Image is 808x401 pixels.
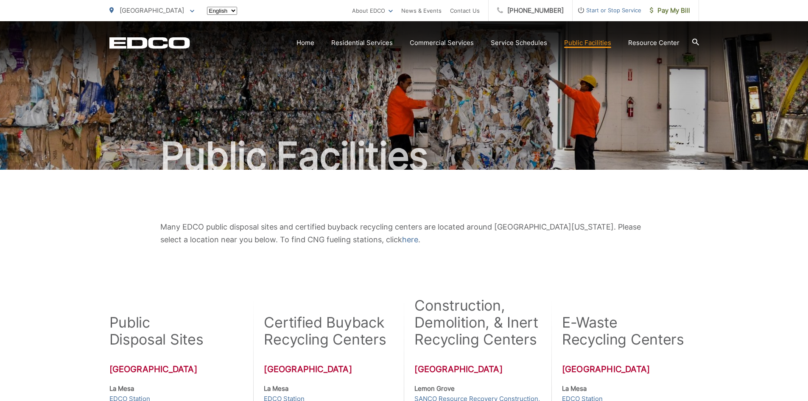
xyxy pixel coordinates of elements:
strong: Lemon Grove [414,384,455,393]
a: News & Events [401,6,442,16]
a: Contact Us [450,6,480,16]
a: Home [296,38,314,48]
strong: La Mesa [264,384,288,393]
h2: Certified Buyback Recycling Centers [264,314,387,348]
h3: [GEOGRAPHIC_DATA] [109,364,243,374]
a: Residential Services [331,38,393,48]
a: Commercial Services [410,38,474,48]
span: [GEOGRAPHIC_DATA] [120,6,184,14]
h3: [GEOGRAPHIC_DATA] [562,364,699,374]
h3: [GEOGRAPHIC_DATA] [414,364,540,374]
span: Many EDCO public disposal sites and certified buyback recycling centers are located around [GEOGR... [160,222,641,244]
a: Public Facilities [564,38,611,48]
a: About EDCO [352,6,393,16]
a: here [402,233,418,246]
a: Service Schedules [491,38,547,48]
strong: La Mesa [109,384,134,393]
a: EDCD logo. Return to the homepage. [109,37,190,49]
select: Select a language [207,7,237,15]
strong: La Mesa [562,384,587,393]
span: Pay My Bill [650,6,690,16]
h3: [GEOGRAPHIC_DATA] [264,364,387,374]
a: Resource Center [628,38,679,48]
h1: Public Facilities [109,135,699,177]
h2: Construction, Demolition, & Inert Recycling Centers [414,297,540,348]
h2: Public Disposal Sites [109,314,204,348]
h2: E-Waste Recycling Centers [562,314,684,348]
